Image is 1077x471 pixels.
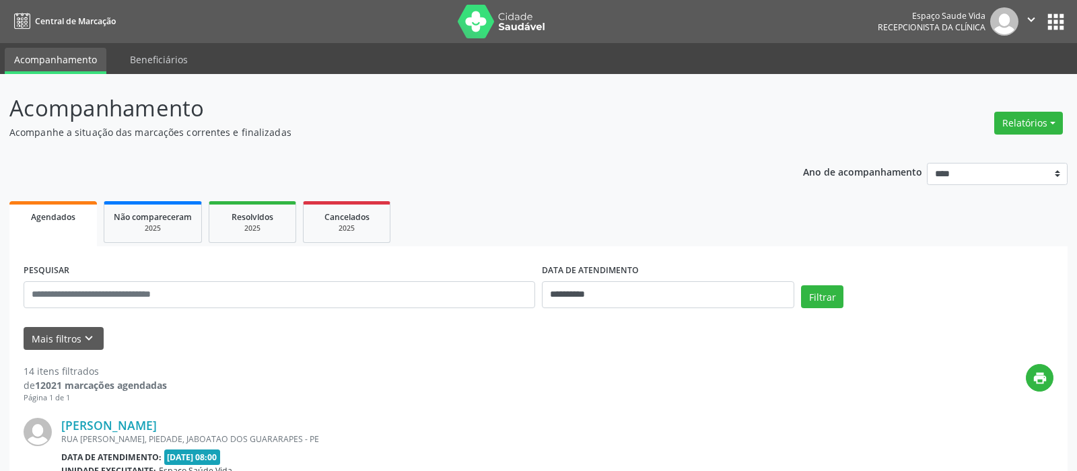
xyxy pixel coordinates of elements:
[35,379,167,392] strong: 12021 marcações agendadas
[61,418,157,433] a: [PERSON_NAME]
[24,392,167,404] div: Página 1 de 1
[1024,12,1039,27] i: 
[35,15,116,27] span: Central de Marcação
[164,449,221,465] span: [DATE] 08:00
[24,327,104,351] button: Mais filtroskeyboard_arrow_down
[801,285,843,308] button: Filtrar
[9,10,116,32] a: Central de Marcação
[878,22,985,33] span: Recepcionista da clínica
[1033,371,1047,386] i: print
[878,10,985,22] div: Espaço Saude Vida
[24,418,52,446] img: img
[24,378,167,392] div: de
[1026,364,1053,392] button: print
[219,223,286,233] div: 2025
[24,364,167,378] div: 14 itens filtrados
[1044,10,1068,34] button: apps
[9,92,750,125] p: Acompanhamento
[542,260,639,281] label: DATA DE ATENDIMENTO
[803,163,922,180] p: Ano de acompanhamento
[232,211,273,223] span: Resolvidos
[61,433,852,445] div: RUA [PERSON_NAME], PIEDADE, JABOATAO DOS GUARARAPES - PE
[114,211,192,223] span: Não compareceram
[990,7,1018,36] img: img
[9,125,750,139] p: Acompanhe a situação das marcações correntes e finalizadas
[1018,7,1044,36] button: 
[120,48,197,71] a: Beneficiários
[61,451,162,463] b: Data de atendimento:
[114,223,192,233] div: 2025
[81,331,96,346] i: keyboard_arrow_down
[313,223,380,233] div: 2025
[324,211,370,223] span: Cancelados
[994,112,1063,135] button: Relatórios
[31,211,75,223] span: Agendados
[5,48,106,74] a: Acompanhamento
[24,260,69,281] label: PESQUISAR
